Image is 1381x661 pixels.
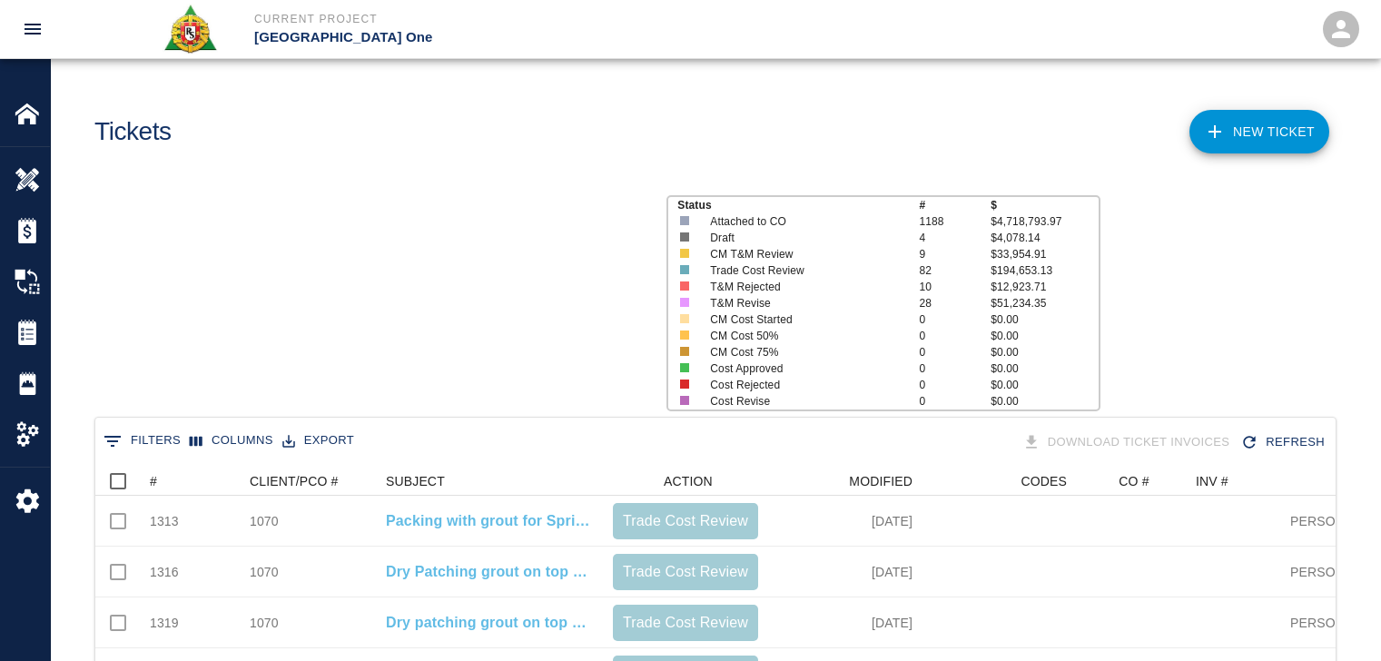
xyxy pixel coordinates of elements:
div: 1319 [150,614,179,632]
button: Refresh [1237,427,1332,459]
div: MODIFIED [849,467,912,496]
p: CM T&M Review [710,246,898,262]
p: T&M Revise [710,295,898,311]
p: 0 [919,311,991,328]
p: CM Cost 75% [710,344,898,360]
p: $ [991,197,1098,213]
p: $12,923.71 [991,279,1098,295]
img: Roger & Sons Concrete [163,4,218,54]
div: 1070 [250,614,279,632]
p: $0.00 [991,311,1098,328]
div: Refresh the list [1237,427,1332,459]
div: 1070 [250,512,279,530]
p: Draft [710,230,898,246]
p: $0.00 [991,393,1098,409]
div: INV # [1187,467,1291,496]
div: INV # [1196,467,1228,496]
h1: Tickets [94,117,172,147]
a: NEW TICKET [1189,110,1329,153]
p: [GEOGRAPHIC_DATA] One [254,27,789,48]
p: 4 [919,230,991,246]
div: CLIENT/PCO # [250,467,339,496]
div: 1070 [250,563,279,581]
button: open drawer [11,7,54,51]
p: Trade Cost Review [620,510,751,532]
p: Attached to CO [710,213,898,230]
p: $0.00 [991,377,1098,393]
p: 0 [919,344,991,360]
p: 0 [919,393,991,409]
p: Cost Approved [710,360,898,377]
p: Cost Rejected [710,377,898,393]
button: Show filters [99,427,185,456]
p: Current Project [254,11,789,27]
p: 0 [919,328,991,344]
p: $0.00 [991,344,1098,360]
p: Trade Cost Review [620,561,751,583]
div: [DATE] [767,547,922,597]
a: Packing with grout for Sprinkler valve room #980. [386,510,595,532]
div: SUBJECT [386,467,445,496]
a: Dry patching grout on top of beams Column line E12/EH [386,612,595,634]
div: CO # [1076,467,1187,496]
div: CODES [1021,467,1067,496]
p: Status [677,197,919,213]
p: $4,718,793.97 [991,213,1098,230]
p: 28 [919,295,991,311]
div: SUBJECT [377,467,604,496]
p: CM Cost 50% [710,328,898,344]
p: 1188 [919,213,991,230]
p: 82 [919,262,991,279]
div: MODIFIED [767,467,922,496]
div: [DATE] [767,496,922,547]
p: 0 [919,377,991,393]
p: 10 [919,279,991,295]
div: Tickets download in groups of 15 [1019,427,1238,459]
p: # [919,197,991,213]
p: $4,078.14 [991,230,1098,246]
div: # [150,467,157,496]
p: $51,234.35 [991,295,1098,311]
div: 1316 [150,563,179,581]
p: $33,954.91 [991,246,1098,262]
p: 9 [919,246,991,262]
p: $194,653.13 [991,262,1098,279]
p: 0 [919,360,991,377]
p: CM Cost Started [710,311,898,328]
div: CODES [922,467,1076,496]
p: Trade Cost Review [620,612,751,634]
p: Cost Revise [710,393,898,409]
div: [DATE] [767,597,922,648]
div: 1313 [150,512,179,530]
a: Dry Patching grout on top of beams for Column line E5/[GEOGRAPHIC_DATA], B/15. [386,561,595,583]
button: Select columns [185,427,278,455]
p: T&M Rejected [710,279,898,295]
iframe: Chat Widget [1290,574,1381,661]
div: ACTION [604,467,767,496]
div: ACTION [664,467,713,496]
div: # [141,467,241,496]
div: CLIENT/PCO # [241,467,377,496]
p: $0.00 [991,360,1098,377]
div: CO # [1119,467,1149,496]
p: Trade Cost Review [710,262,898,279]
p: $0.00 [991,328,1098,344]
button: Export [278,427,359,455]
